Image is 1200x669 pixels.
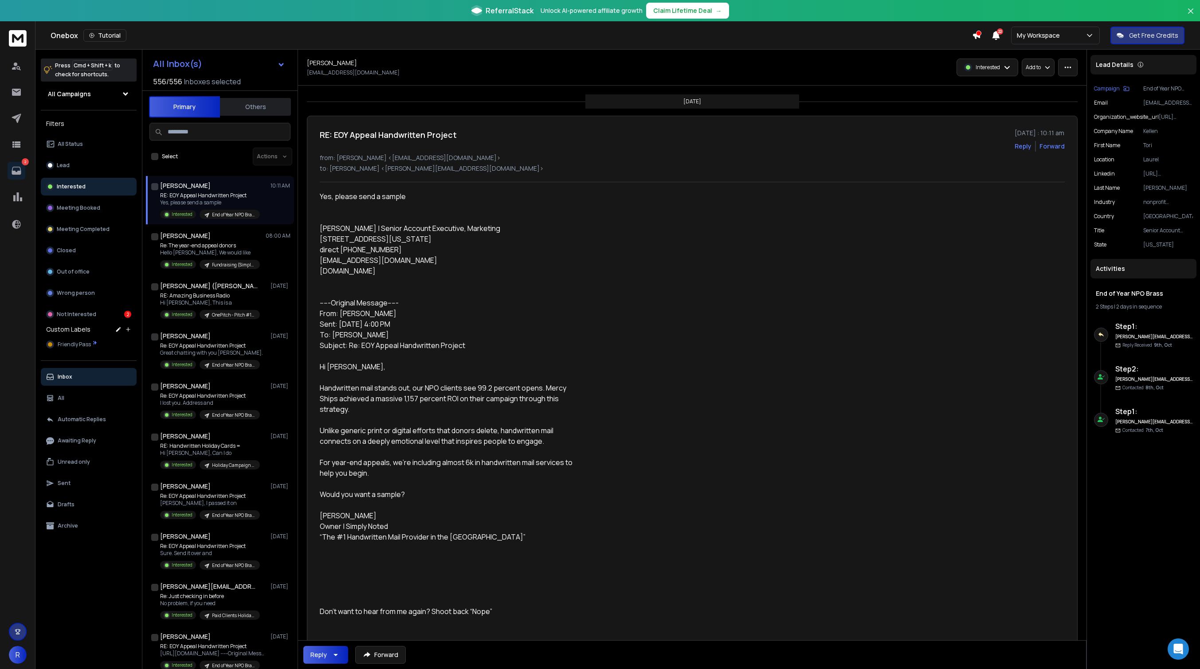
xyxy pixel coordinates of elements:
p: Email [1094,99,1108,106]
button: Sent [41,474,137,492]
p: All Status [58,141,83,148]
button: Reply [1015,142,1031,151]
p: Interested [172,612,192,618]
p: Drafts [58,501,75,508]
span: 7th, Oct [1145,427,1163,433]
p: [EMAIL_ADDRESS][DOMAIN_NAME] [307,69,400,76]
p: Archive [58,522,78,529]
label: Select [162,153,178,160]
p: Laurel [1143,156,1193,163]
h1: RE: EOY Appeal Handwritten Project [320,129,457,141]
button: Drafts [41,496,137,513]
span: 2 Steps [1096,303,1113,310]
h1: [PERSON_NAME] [160,332,211,340]
p: Interested [172,411,192,418]
p: Reply Received [1122,342,1172,348]
p: to: [PERSON_NAME] <[PERSON_NAME][EMAIL_ADDRESS][DOMAIN_NAME]> [320,164,1065,173]
p: Awaiting Reply [58,437,96,444]
p: [DATE] [271,533,290,540]
p: from: [PERSON_NAME] <[EMAIL_ADDRESS][DOMAIN_NAME]> [320,153,1065,162]
a: 2 [8,162,25,180]
p: Not Interested [57,311,96,318]
div: Reply [310,650,327,659]
h1: [PERSON_NAME] [160,231,211,240]
p: [URL][DOMAIN_NAME] [1143,170,1193,177]
p: 10:11 AM [271,182,290,189]
h1: [PERSON_NAME] ([PERSON_NAME][EMAIL_ADDRESS][PERSON_NAME][DOMAIN_NAME]) [160,282,258,290]
h6: Step 1 : [1115,321,1193,332]
p: [DATE] [271,583,290,590]
p: Lead Details [1096,60,1133,69]
p: [PERSON_NAME] [1143,184,1193,192]
h1: [PERSON_NAME][EMAIL_ADDRESS][DOMAIN_NAME] [160,582,258,591]
p: All [58,395,64,402]
button: Inbox [41,368,137,386]
p: location [1094,156,1114,163]
p: I lost you. Address and [160,399,260,407]
button: All Status [41,135,137,153]
p: Great chatting with you [PERSON_NAME]. [160,349,263,356]
p: Out of office [57,268,90,275]
p: Hello [PERSON_NAME], We would like [160,249,260,256]
h1: End of Year NPO Brass [1096,289,1191,298]
p: Re: EOY Appeal Handwritten Project [160,493,260,500]
div: 2 [124,311,131,318]
button: Others [220,97,291,117]
p: [GEOGRAPHIC_DATA] [1143,213,1193,220]
button: Close banner [1185,5,1196,27]
p: End of Year NPO Brass [212,211,255,218]
p: [EMAIL_ADDRESS][DOMAIN_NAME] [1143,99,1193,106]
p: Meeting Booked [57,204,100,211]
p: Re: Just checking in before [160,593,260,600]
p: Paid Clients Holiday Cards #2 [212,612,255,619]
span: 22 [997,28,1003,35]
button: All Inbox(s) [146,55,292,73]
span: Friendly Pass [58,341,91,348]
p: Re: EOY Appeal Handwritten Project [160,392,260,399]
p: Re: EOY Appeal Handwritten Project [160,342,263,349]
p: Wrong person [57,290,95,297]
div: Forward [1039,142,1065,151]
p: Interested [172,211,192,218]
p: title [1094,227,1104,234]
p: Kellen [1143,128,1193,135]
button: Lead [41,156,137,174]
p: RE: EOY Appeal Handwritten Project [160,643,267,650]
button: Get Free Credits [1110,27,1184,44]
button: Meeting Completed [41,220,137,238]
button: Forward [355,646,406,664]
h1: [PERSON_NAME] [160,432,211,441]
p: [URL][DOMAIN_NAME] -----Original Message----- From: [PERSON_NAME] [160,650,267,657]
span: 8th, Oct [1145,384,1164,391]
button: Reply [303,646,348,664]
h3: Custom Labels [46,325,90,334]
p: RE: EOY Appeal Handwritten Project [160,192,260,199]
p: Interested [172,662,192,669]
p: End of Year NPO Brass [212,412,255,419]
div: Activities [1090,259,1196,278]
p: Get Free Credits [1129,31,1178,40]
p: Interested [172,462,192,468]
p: industry [1094,199,1115,206]
button: Interested [41,178,137,196]
p: RE: Amazing Business Radio [160,292,260,299]
h3: Filters [41,117,137,130]
h6: [PERSON_NAME][EMAIL_ADDRESS][DOMAIN_NAME] [1115,333,1193,340]
button: R [9,646,27,664]
p: [US_STATE] [1143,241,1193,248]
p: [DATE] [271,333,290,340]
button: Claim Lifetime Deal→ [646,3,729,19]
h1: [PERSON_NAME] [160,382,211,391]
h6: [PERSON_NAME][EMAIL_ADDRESS][DOMAIN_NAME] [1115,376,1193,383]
button: Tutorial [83,29,126,42]
h1: [PERSON_NAME] [160,532,211,541]
p: Contacted [1122,384,1164,391]
p: Re: EOY Appeal Handwritten Project [160,543,260,550]
h6: Step 2 : [1115,364,1193,374]
p: Inbox [58,373,72,380]
p: Hi [PERSON_NAME], Can I do [160,450,260,457]
p: [DATE] [271,282,290,290]
button: Friendly Pass [41,336,137,353]
span: Cmd + Shift + k [72,60,113,70]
